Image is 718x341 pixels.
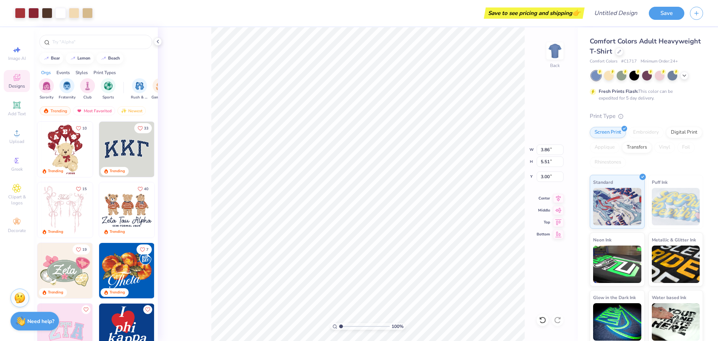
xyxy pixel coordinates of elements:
[27,318,54,325] strong: Need help?
[622,142,652,153] div: Transfers
[101,78,116,100] button: filter button
[590,142,620,153] div: Applique
[48,229,63,235] div: Trending
[537,208,550,213] span: Middle
[652,246,700,283] img: Metallic & Glitter Ink
[143,305,152,314] button: Like
[590,157,626,168] div: Rhinestones
[77,56,90,60] div: lemon
[593,246,641,283] img: Neon Ink
[93,69,116,76] div: Print Types
[392,323,404,330] span: 100 %
[108,56,120,60] div: beach
[593,303,641,341] img: Glow in the Dark Ink
[151,78,169,100] div: filter for Game Day
[154,182,209,238] img: d12c9beb-9502-45c7-ae94-40b97fdd6040
[590,112,703,121] div: Print Type
[99,122,154,177] img: 3b9aba4f-e317-4aa7-a679-c95a879539bd
[59,95,76,100] span: Fraternity
[593,293,636,301] span: Glow in the Dark Ink
[80,78,95,100] div: filter for Club
[131,78,148,100] button: filter button
[134,123,152,133] button: Like
[572,8,580,17] span: 👉
[135,82,144,90] img: Rush & Bid Image
[8,228,26,234] span: Decorate
[48,168,63,174] div: Trending
[39,78,54,100] div: filter for Sorority
[42,82,51,90] img: Sorority Image
[73,244,90,255] button: Like
[4,194,30,206] span: Clipart & logos
[73,184,90,194] button: Like
[40,95,53,100] span: Sorority
[593,178,613,186] span: Standard
[101,78,116,100] div: filter for Sports
[151,78,169,100] button: filter button
[39,53,63,64] button: bear
[599,88,638,94] strong: Fresh Prints Flash:
[588,6,643,21] input: Untitled Design
[151,95,169,100] span: Game Day
[652,188,700,225] img: Puff Ink
[649,7,684,20] button: Save
[590,58,617,65] span: Comfort Colors
[8,55,26,61] span: Image AI
[48,290,63,295] div: Trending
[9,138,24,144] span: Upload
[121,108,127,113] img: Newest.gif
[486,7,583,19] div: Save to see pricing and shipping
[677,142,695,153] div: Foil
[52,38,147,46] input: Try "Alpha"
[56,69,70,76] div: Events
[70,56,76,61] img: trend_line.gif
[537,220,550,225] span: Top
[92,243,148,298] img: d6d5c6c6-9b9a-4053-be8a-bdf4bacb006d
[43,108,49,113] img: trending.gif
[8,111,26,117] span: Add Text
[82,305,90,314] button: Like
[131,95,148,100] span: Rush & Bid
[593,188,641,225] img: Standard
[652,236,696,244] span: Metallic & Glitter Ink
[134,184,152,194] button: Like
[102,95,114,100] span: Sports
[136,244,152,255] button: Like
[9,83,25,89] span: Designs
[652,178,668,186] span: Puff Ink
[144,127,148,130] span: 33
[654,142,675,153] div: Vinyl
[37,182,93,238] img: 83dda5b0-2158-48ca-832c-f6b4ef4c4536
[537,232,550,237] span: Bottom
[146,248,148,252] span: 7
[621,58,637,65] span: # C1717
[99,182,154,238] img: a3be6b59-b000-4a72-aad0-0c575b892a6b
[110,290,125,295] div: Trending
[537,196,550,201] span: Center
[66,53,94,64] button: lemon
[99,243,154,298] img: 8659caeb-cee5-4a4c-bd29-52ea2f761d42
[590,37,701,56] span: Comfort Colors Adult Heavyweight T-Shirt
[154,122,209,177] img: edfb13fc-0e43-44eb-bea2-bf7fc0dd67f9
[131,78,148,100] div: filter for Rush & Bid
[41,69,51,76] div: Orgs
[82,187,87,191] span: 15
[156,82,165,90] img: Game Day Image
[104,82,113,90] img: Sports Image
[101,56,107,61] img: trend_line.gif
[73,106,115,115] div: Most Favorited
[96,53,123,64] button: beach
[593,236,611,244] span: Neon Ink
[92,182,148,238] img: d12a98c7-f0f7-4345-bf3a-b9f1b718b86e
[550,62,560,69] div: Back
[11,166,23,172] span: Greek
[40,106,71,115] div: Trending
[666,127,702,138] div: Digital Print
[92,122,148,177] img: e74243e0-e378-47aa-a400-bc6bcb25063a
[652,293,686,301] span: Water based Ink
[37,243,93,298] img: 010ceb09-c6fc-40d9-b71e-e3f087f73ee6
[59,78,76,100] div: filter for Fraternity
[652,303,700,341] img: Water based Ink
[628,127,664,138] div: Embroidery
[547,43,562,58] img: Back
